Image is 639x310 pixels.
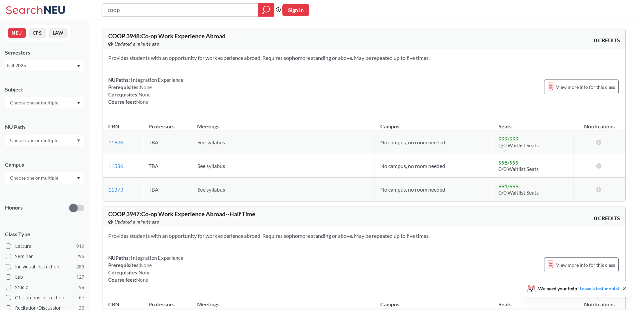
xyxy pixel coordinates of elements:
div: CRN [108,301,119,308]
span: View more info for this class [556,261,615,269]
span: None [136,277,148,283]
span: Updated a minute ago [115,40,159,48]
span: 296 [76,253,84,260]
span: See syllabus [197,186,225,193]
svg: Dropdown arrow [77,65,80,68]
span: 0/0 Waitlist Seats [498,166,539,172]
span: 999 / 999 [498,136,518,142]
span: 998 / 999 [498,159,518,166]
input: Choose one or multiple [7,174,63,182]
th: Professors [143,294,192,308]
span: See syllabus [197,139,225,145]
span: None [136,99,148,105]
div: CRN [108,123,119,130]
button: CPS [29,28,46,38]
span: 0 CREDITS [594,37,620,44]
span: Integration Experience [130,255,183,261]
button: Sign In [282,4,309,16]
td: No campus, no room needed [375,130,493,154]
label: Seminar [6,252,84,261]
th: Professors [143,116,192,130]
input: Choose one or multiple [7,136,63,144]
th: Campus [375,294,493,308]
div: Dropdown arrow [5,97,84,108]
span: 991 / 999 [498,183,518,189]
svg: magnifying glass [262,5,270,15]
span: Integration Experience [130,77,183,83]
span: 1919 [74,242,84,250]
span: Updated a minute ago [115,218,159,226]
button: LAW [49,28,68,38]
input: Class, professor, course number, "phrase" [107,4,253,16]
div: Semesters [5,49,84,56]
td: No campus, no room needed [375,154,493,178]
div: NU Path [5,123,84,131]
span: Class Type [5,231,84,238]
th: Seats [493,294,573,308]
th: Campus [375,116,493,130]
span: View more info for this class [556,83,615,91]
span: COOP 3948 : Co-op Work Experience Abroad [108,32,225,40]
p: Honors [5,204,23,212]
label: Individual Instruction [6,262,84,271]
div: Dropdown arrow [5,172,84,184]
th: Notifications [573,116,625,130]
div: Campus [5,161,84,168]
span: 98 [79,284,84,291]
td: TBA [143,178,192,201]
div: NUPaths: Prerequisites: Corequisites: Course fees: [108,254,183,283]
span: We need your help! [538,286,619,291]
span: None [139,91,151,97]
div: Fall 2025 [7,62,76,69]
div: NUPaths: Prerequisites: Corequisites: Course fees: [108,76,183,105]
input: Choose one or multiple [7,99,63,107]
th: Meetings [192,116,375,130]
span: None [140,262,152,268]
a: 11373 [108,186,123,193]
button: NEU [8,28,26,38]
section: Provides students with an opportunity for work experience abroad. Requires sophomore standing or ... [108,232,620,239]
label: Lab [6,273,84,281]
section: Provides students with an opportunity for work experience abroad. Requires sophomore standing or ... [108,54,620,62]
label: Off-campus instruction [6,293,84,302]
td: No campus, no room needed [375,178,493,201]
span: None [140,84,152,90]
th: Meetings [192,294,375,308]
a: 11536 [108,163,123,169]
a: 11936 [108,139,123,145]
td: TBA [143,130,192,154]
span: COOP 3947 : Co-op Work Experience Abroad--Half Time [108,210,255,218]
label: Lecture [6,242,84,250]
span: 67 [79,294,84,301]
span: 0/0 Waitlist Seats [498,189,539,196]
span: 127 [76,273,84,281]
span: See syllabus [197,163,225,169]
div: Fall 2025Dropdown arrow [5,60,84,71]
div: Dropdown arrow [5,135,84,146]
div: magnifying glass [258,3,274,17]
span: 0/0 Waitlist Seats [498,142,539,148]
th: Seats [493,116,573,130]
svg: Dropdown arrow [77,177,80,180]
svg: Dropdown arrow [77,139,80,142]
th: Notifications [573,294,625,308]
span: None [139,269,151,275]
td: TBA [143,154,192,178]
label: Studio [6,283,84,292]
span: 0 CREDITS [594,215,620,222]
div: Subject [5,86,84,93]
a: Leave a testimonial [580,286,619,291]
span: 289 [76,263,84,270]
svg: Dropdown arrow [77,102,80,104]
